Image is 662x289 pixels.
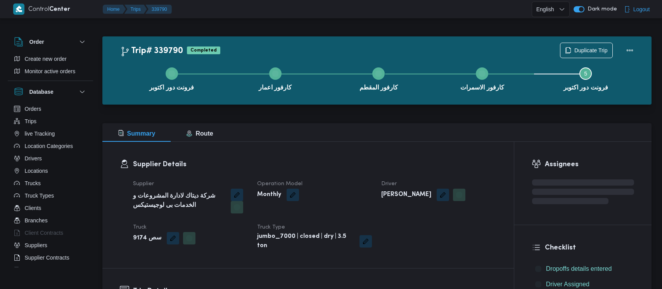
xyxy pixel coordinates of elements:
button: كارفور المقطم [327,58,430,98]
span: Drivers [25,154,42,163]
span: Truck [133,225,147,230]
button: Trips [124,5,147,14]
h3: Order [29,37,44,46]
span: فرونت دور اكتوبر [149,83,194,92]
button: live Tracking [11,127,90,140]
span: كارفور اعمار [259,83,292,92]
button: Devices [11,264,90,276]
span: Orders [25,104,41,114]
h3: Assignees [545,159,634,170]
button: Locations [11,165,90,177]
span: Dropoffs details entered [546,264,612,274]
svg: Step 4 is complete [479,71,485,77]
button: Home [103,5,126,14]
span: Dropoffs details entered [546,265,612,272]
h3: Database [29,87,54,96]
button: Monitor active orders [11,65,90,77]
b: [PERSON_NAME] [381,190,431,200]
span: Route [186,130,213,137]
button: فرونت دور اكتوبر [534,58,638,98]
b: Center [49,7,70,12]
button: Drivers [11,152,90,165]
svg: Step 2 is complete [272,71,278,77]
button: Suppliers [11,239,90,251]
span: Driver Assigned [546,280,589,289]
img: X8yXhbKr1z7QwAAAABJRU5ErkJggg== [13,3,24,15]
span: Create new order [25,54,67,64]
button: Trucks [11,177,90,189]
span: Supplier [133,181,154,186]
button: Orders [11,103,90,115]
svg: Step 1 is complete [169,71,175,77]
button: Actions [622,43,638,58]
span: Trucks [25,179,41,188]
span: Completed [187,46,220,54]
span: Supplier Contracts [25,253,69,262]
span: live Tracking [25,129,55,138]
span: Trips [25,117,37,126]
h2: Trip# 339790 [120,46,183,56]
svg: Step 3 is complete [375,71,382,77]
button: كارفور الاسمرات [430,58,534,98]
span: Location Categories [25,141,73,151]
span: Truck Type [257,225,285,230]
span: Suppliers [25,241,47,250]
span: Summary [118,130,156,137]
button: Trips [11,115,90,127]
span: Devices [25,265,44,275]
span: فرونت دور اكتوبر [563,83,608,92]
span: Branches [25,216,48,225]
span: Clients [25,203,41,213]
span: Truck Types [25,191,54,200]
button: Clients [11,202,90,214]
span: Duplicate Trip [574,46,608,55]
span: Client Contracts [25,228,64,237]
button: Duplicate Trip [560,43,613,58]
button: كارفور اعمار [223,58,327,98]
button: Location Categories [11,140,90,152]
span: Monitor active orders [25,67,76,76]
button: Create new order [11,53,90,65]
span: Operation Model [257,181,302,186]
b: jumbo_7000 | closed | dry | 3.5 ton [257,232,354,251]
button: 339790 [145,5,172,14]
button: Client Contracts [11,227,90,239]
span: كارفور المقطم [360,83,398,92]
span: كارفور الاسمرات [460,83,504,92]
div: Database [8,103,93,270]
button: Branches [11,214,90,227]
span: Dark mode [584,6,617,12]
div: Order [8,53,93,81]
button: Order [14,37,87,46]
b: شركة ديتاك لادارة المشروعات و الخدمات بى لوجيستيكس [133,192,226,210]
button: Truck Types [11,189,90,202]
button: فرونت دور اكتوبر [120,58,224,98]
span: Logout [633,5,650,14]
button: Dropoffs details entered [532,263,634,275]
button: Supplier Contracts [11,251,90,264]
b: Monthly [257,190,281,200]
span: Locations [25,166,48,175]
h3: Checklist [545,243,634,253]
span: 5 [584,71,587,77]
span: Driver Assigned [546,281,589,287]
button: Logout [621,2,653,17]
h3: Supplier Details [133,159,496,170]
span: Driver [381,181,397,186]
button: Database [14,87,87,96]
b: سص 9174 [133,234,161,243]
b: Completed [190,48,217,53]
